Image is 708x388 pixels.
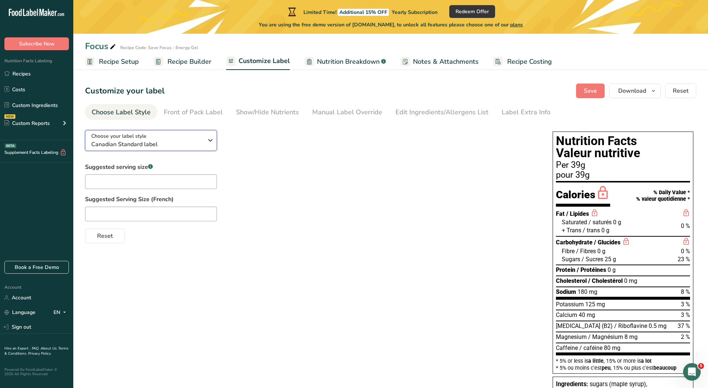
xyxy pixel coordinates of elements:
span: Fibre [562,248,575,255]
div: Rachelle says… [6,48,141,77]
section: * 5% or less is , 15% or more is [556,355,690,370]
div: Label Extra Info [502,107,550,117]
span: Recipe Setup [99,57,139,67]
div: I only need the sfft for my products. Do you have an alternative for me? i.e., would your consult... [32,9,135,37]
div: % Daily Value * % valeur quotidienne * [636,189,690,202]
span: Notes & Attachments [413,57,479,67]
div: Choose Label Style [92,107,151,117]
span: Cholesterol [556,277,587,284]
div: Rate your conversation [14,236,101,245]
span: Nutrition Breakdown [317,57,380,67]
span: 80 mg [604,344,620,351]
div: EN [54,308,69,317]
span: Bad [35,250,45,260]
span: / saturés [589,219,612,226]
span: / trans [583,227,600,234]
span: Redeem Offer [456,8,489,15]
div: Greg says… [6,156,141,192]
span: + Trans [562,227,581,234]
span: 23 % [678,256,690,263]
a: Language [4,306,36,319]
span: 3 % [681,311,690,318]
div: Per 39g [556,161,690,170]
div: Calories [556,185,610,207]
span: Reset [673,86,689,95]
div: Powered By FoodLabelMaker © 2025 All Rights Reserved [4,367,69,376]
a: Recipe Costing [493,53,552,70]
div: NEW [4,114,15,119]
div: Hey [PERSON_NAME], I sent the information via email. Let me know if you're missing anything. [26,156,141,186]
span: Terrible [18,250,28,260]
span: 180 mg [578,288,597,295]
button: go back [5,3,19,17]
a: Recipe Setup [85,53,139,70]
label: Suggested Serving Size (French) [85,195,538,204]
a: Hire an Expert . [4,346,30,351]
span: 0.5 mg [649,322,667,329]
span: / Protéines [577,266,606,273]
div: LIA says… [6,229,141,281]
h1: Customize your label [85,85,165,97]
span: 0 g [601,227,609,234]
div: Greg says… [6,4,141,48]
span: Sodium [556,288,576,295]
span: [MEDICAL_DATA] (B2) [556,322,613,329]
span: / Lipides [566,210,589,217]
a: Nutrition Breakdown [305,53,386,70]
div: Greg says… [6,77,141,99]
div: Hey [PERSON_NAME], I sent the information via email. Let me know if you're missing anything. [32,160,135,182]
button: Home [115,3,129,17]
a: Customize Label [226,53,290,70]
span: / Magnésium [588,333,623,340]
h1: Nutrition Facts Valeur nutritive [556,135,690,159]
a: Book a Free Demo [4,261,69,274]
div: Thank you [PERSON_NAME]! I will check them and get back to you [DATE] at the earliest. [12,197,114,218]
label: Suggested serving size [85,163,217,171]
a: Notes & Attachments [401,53,479,70]
span: Recipe Costing [507,57,552,67]
span: plans [510,21,523,28]
button: Download [609,84,661,98]
span: Reset [97,232,113,240]
span: Magnesium [556,333,587,340]
span: 125 mg [585,301,605,308]
span: / caféine [579,344,602,351]
span: Recipe Builder [167,57,211,67]
span: 0 mg [624,277,637,284]
span: Download [618,86,646,95]
span: Choose your label style [91,132,147,140]
a: About Us . [41,346,58,351]
div: Limited Time! [287,7,438,16]
div: * 5% ou moins c’est , 15% ou plus c’est [556,365,690,370]
span: 0 % [681,222,690,229]
span: Additional 15% OFF [338,9,389,16]
span: 3 % [681,301,690,308]
div: Edit Ingredients/Allergens List [395,107,488,117]
span: Carbohydrate [556,239,593,246]
div: How many labels would you require If I may ask? [6,48,120,71]
span: a little [588,358,604,364]
span: Protein [556,266,575,273]
iframe: Intercom live chat [683,363,701,381]
div: I only need the sfft for my products. Do you have an alternative for me? i.e., would your consult... [26,4,141,42]
span: 2 % [681,333,690,340]
div: Custom Reports [4,119,50,127]
span: / Riboflavine [614,322,647,329]
a: [PERSON_NAME][EMAIL_ADDRESS][DOMAIN_NAME] [12,118,103,131]
span: Calcium [556,311,577,318]
span: Canadian Standard label [91,140,203,149]
span: Fat [556,210,565,217]
div: Rachelle says… [6,99,141,156]
div: BETA [5,144,16,148]
span: Great [69,250,80,260]
div: Recipe Code: Seve Focus - Energy Gel [120,44,198,51]
button: Subscribe Now [4,37,69,50]
button: Save [576,84,605,98]
a: Recipe Builder [154,53,211,70]
span: Saturated [562,219,587,226]
div: Close [129,3,142,16]
span: 0 g [613,219,621,226]
span: Save [584,86,597,95]
div: 3 labels [109,77,141,93]
button: Redeem Offer [449,5,495,18]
